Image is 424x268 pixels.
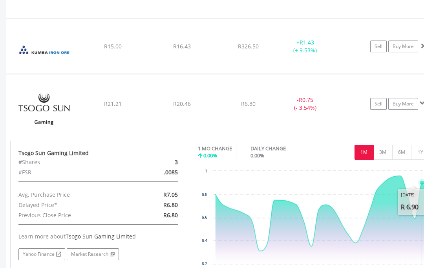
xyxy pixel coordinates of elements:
span: R20.46 [173,100,191,107]
text: 6.8 [202,192,207,197]
a: Buy More [388,41,418,52]
span: R1.43 [300,39,314,46]
div: #FSR [13,167,127,177]
span: R16.43 [173,43,191,50]
span: R326.50 [238,43,259,50]
span: R6.80 [163,201,178,209]
text: 6.6 [202,215,207,220]
div: + (+ 9.53%) [276,39,335,54]
span: 0.00% [203,152,217,159]
span: R6.80 [241,100,256,107]
button: 1M [355,145,374,160]
div: Delayed Price* [13,200,127,210]
div: #Shares [13,157,127,167]
button: 6M [392,145,411,160]
text: 6.2 [202,262,207,266]
span: R21.21 [104,100,122,107]
text: 6.4 [202,238,207,243]
img: EQU.ZA.TSG.png [10,84,78,131]
span: R7.05 [163,191,178,198]
div: .0085 [127,167,184,177]
a: Market Research [67,248,119,260]
a: Buy More [388,98,418,110]
div: Avg. Purchase Price [13,190,127,200]
button: 3M [373,145,393,160]
div: 3 [127,157,184,167]
div: DAILY CHANGE [250,145,313,152]
span: R15.00 [104,43,122,50]
div: Learn more about [18,233,178,240]
img: EQU.ZA.KIO.png [10,29,78,72]
div: Previous Close Price [13,210,127,220]
span: Tsogo Sun Gaming Limited [66,233,136,240]
a: Sell [370,41,387,52]
text: 7 [205,169,208,174]
span: 0.00% [250,152,264,159]
a: Sell [370,98,387,110]
span: R6.80 [163,211,178,219]
div: Tsogo Sun Gaming Limited [18,149,178,157]
a: Yahoo Finance [18,248,65,260]
span: R0.75 [299,96,313,104]
div: - (- 3.54%) [276,96,335,112]
div: 1 MO CHANGE [198,145,232,152]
